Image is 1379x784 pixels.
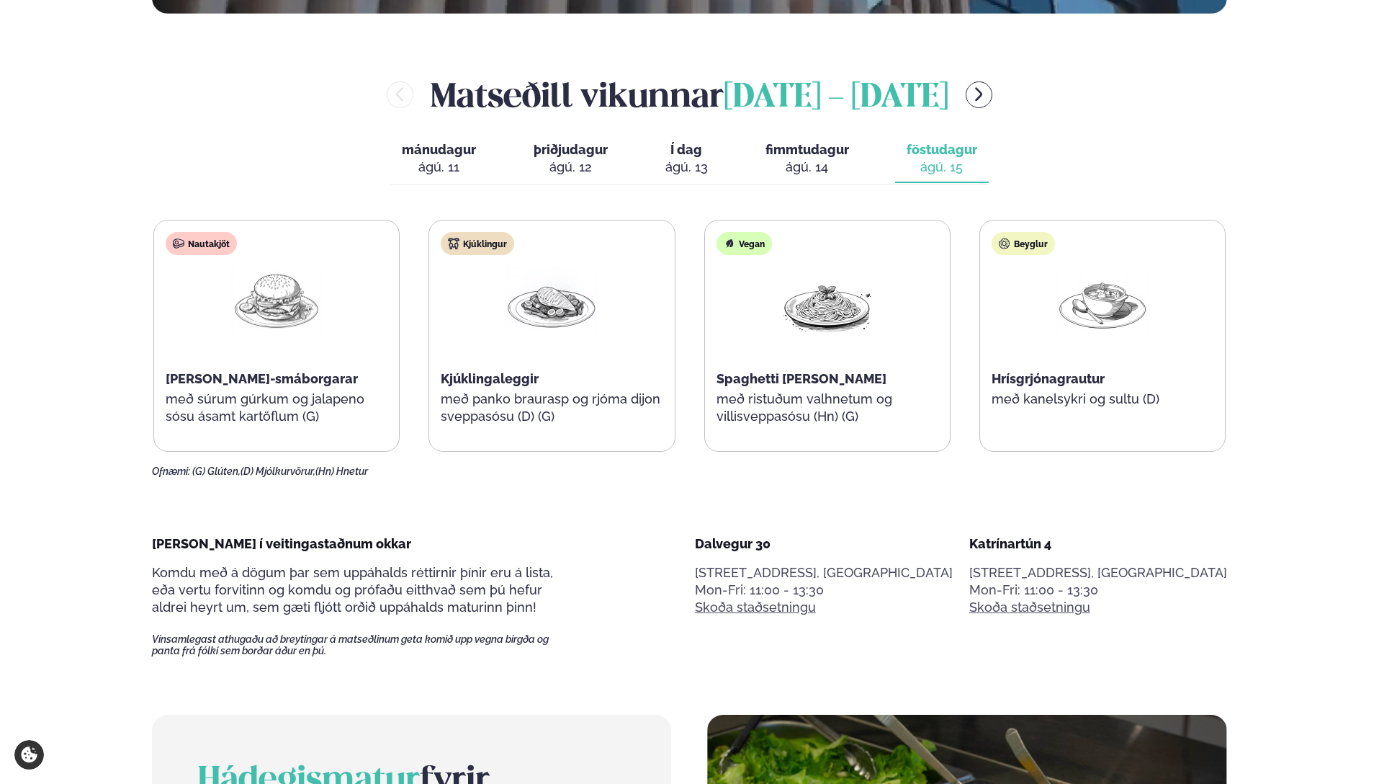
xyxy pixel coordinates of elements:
button: þriðjudagur ágú. 12 [522,135,619,183]
span: Ofnæmi: [152,465,190,477]
span: fimmtudagur [765,142,849,157]
span: [PERSON_NAME] í veitingastaðnum okkar [152,536,411,551]
img: bagle-new-16px.svg [999,238,1010,249]
div: Mon-Fri: 11:00 - 13:30 [695,582,953,599]
span: Kjúklingaleggir [441,371,539,386]
div: ágú. 14 [765,159,849,176]
span: (D) Mjólkurvörur, [241,465,315,477]
a: Skoða staðsetningu [969,599,1090,616]
button: föstudagur ágú. 15 [895,135,989,183]
img: beef.svg [173,238,184,249]
span: (Hn) Hnetur [315,465,368,477]
p: með panko braurasp og rjóma dijon sveppasósu (D) (G) [441,391,662,425]
span: Í dag [665,141,708,159]
span: (G) Glúten, [192,465,241,477]
div: Beyglur [992,232,1055,255]
p: [STREET_ADDRESS], [GEOGRAPHIC_DATA] [969,564,1227,582]
img: Spagetti.png [781,267,873,334]
button: fimmtudagur ágú. 14 [754,135,861,183]
div: ágú. 15 [907,159,977,176]
div: ágú. 13 [665,159,708,176]
h2: Matseðill vikunnar [431,71,948,118]
a: Cookie settings [14,740,44,770]
img: Hamburger.png [230,267,323,334]
span: Spaghetti [PERSON_NAME] [717,371,886,386]
img: Chicken-breast.png [506,267,598,334]
div: Vegan [717,232,772,255]
p: með súrum gúrkum og jalapeno sósu ásamt kartöflum (G) [166,391,387,425]
div: Katrínartún 4 [969,535,1227,553]
div: ágú. 12 [534,159,608,176]
span: föstudagur [907,142,977,157]
div: Dalvegur 30 [695,535,953,553]
div: Mon-Fri: 11:00 - 13:30 [969,582,1227,599]
button: menu-btn-left [387,81,413,108]
span: Komdu með á dögum þar sem uppáhalds réttirnir þínir eru á lista, eða vertu forvitinn og komdu og ... [152,565,553,615]
span: [PERSON_NAME]-smáborgarar [166,371,358,386]
div: Kjúklingur [441,232,514,255]
span: þriðjudagur [534,142,608,157]
button: menu-btn-right [966,81,992,108]
img: chicken.svg [448,238,459,249]
img: Soup.png [1056,267,1149,334]
button: mánudagur ágú. 11 [390,135,488,183]
img: Vegan.svg [724,238,735,249]
span: Vinsamlegast athugaðu að breytingar á matseðlinum geta komið upp vegna birgða og panta frá fólki ... [152,633,574,656]
span: mánudagur [402,142,476,157]
span: Hrísgrjónagrautur [992,371,1105,386]
a: Skoða staðsetningu [695,599,816,616]
div: Nautakjöt [166,232,237,255]
div: ágú. 11 [402,159,476,176]
p: með ristuðum valhnetum og villisveppasósu (Hn) (G) [717,391,938,425]
button: Í dag ágú. 13 [654,135,719,183]
p: með kanelsykri og sultu (D) [992,391,1213,408]
p: [STREET_ADDRESS], [GEOGRAPHIC_DATA] [695,564,953,582]
span: [DATE] - [DATE] [724,82,948,114]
